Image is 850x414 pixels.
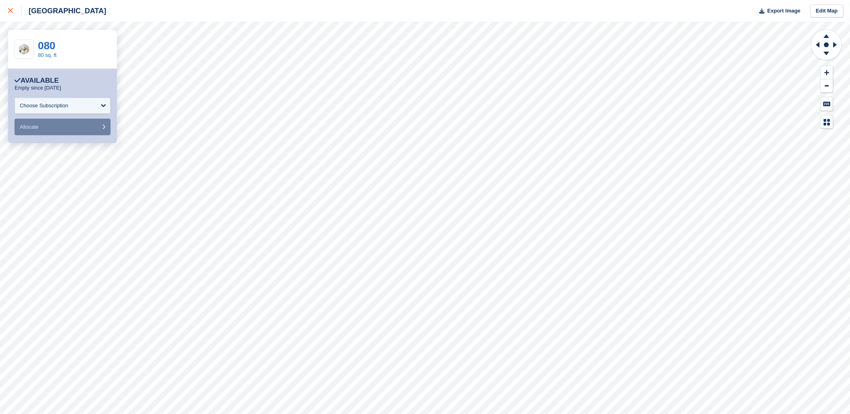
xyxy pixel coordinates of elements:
button: Keyboard Shortcuts [821,97,833,111]
button: Zoom In [821,66,833,79]
div: [GEOGRAPHIC_DATA] [21,6,106,16]
img: SCA-80sqft.jpg [15,43,33,56]
div: Choose Subscription [20,102,68,110]
span: Allocate [20,124,38,130]
button: Export Image [755,4,801,18]
button: Allocate [15,119,111,135]
button: Zoom Out [821,79,833,93]
a: 80 sq. ft [38,52,56,58]
p: Empty since [DATE] [15,85,61,91]
div: Available [15,77,59,85]
a: 080 [38,40,55,52]
a: Edit Map [810,4,844,18]
button: Map Legend [821,115,833,129]
span: Export Image [767,7,800,15]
